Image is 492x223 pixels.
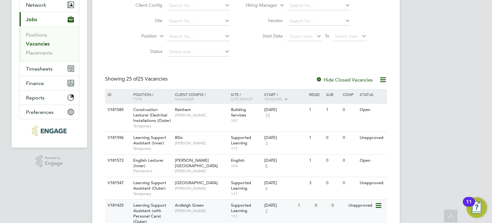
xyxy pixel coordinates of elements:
[126,48,162,54] label: Status
[231,96,253,101] span: Site Group
[26,95,45,101] span: Reports
[324,132,341,144] div: 0
[106,177,128,189] div: V181547
[45,161,63,166] span: Engage
[241,2,277,9] label: Hiring Manager
[358,132,386,144] div: Unapproved
[26,32,47,38] a: Positions
[126,18,162,23] label: Site
[264,180,306,186] div: [DATE]
[330,200,347,211] div: 0
[20,105,79,119] button: Preferences
[167,32,230,41] input: Search for...
[19,126,79,136] a: Go to home page
[296,200,313,211] div: 1
[264,163,268,169] span: 8
[231,163,261,168] span: 104
[231,107,246,118] span: Building Services
[20,26,79,61] div: Jobs
[287,17,350,26] input: Search for...
[231,202,251,213] span: Supported Learning
[133,191,172,196] span: Temporary
[335,33,358,39] span: Select date
[133,180,166,191] span: Learning Support Assistant (Outer)
[105,76,169,82] div: Showing
[167,17,230,26] input: Search for...
[264,107,306,113] div: [DATE]
[26,41,50,47] a: Vacancies
[20,12,79,26] button: Jobs
[264,158,306,163] div: [DATE]
[307,177,324,189] div: 3
[358,177,386,189] div: Unapproved
[175,107,191,112] span: Rainham
[358,155,386,167] div: Open
[167,1,230,10] input: Search for...
[341,89,358,100] div: Conf
[26,80,44,86] span: Finance
[264,208,268,214] span: 2
[106,200,128,211] div: V181425
[323,32,331,40] span: To
[264,113,271,118] span: 14
[26,16,37,22] span: Jobs
[175,158,218,168] span: [PERSON_NAME][GEOGRAPHIC_DATA]
[20,62,79,76] button: Timesheets
[231,158,244,163] span: English
[231,191,261,196] span: 117
[264,135,306,141] div: [DATE]
[287,1,350,10] input: Search for...
[20,90,79,105] button: Reports
[307,132,324,144] div: 1
[263,89,307,105] div: Start /
[175,113,228,118] span: [PERSON_NAME]
[26,66,53,72] span: Timesheets
[120,33,157,39] label: Position
[313,200,330,211] div: 0
[231,214,261,219] span: 117
[175,208,228,213] span: [PERSON_NAME]
[126,76,168,82] span: 25 Vacancies
[175,180,218,185] span: [GEOGRAPHIC_DATA]
[36,155,63,167] a: Powered byEngage
[133,107,171,123] span: Construction Lecturer Electrical Installations (Outer)
[324,155,341,167] div: 0
[231,180,251,191] span: Supported Learning
[466,202,472,210] div: 11
[358,104,386,116] div: Open
[231,135,251,146] span: Supported Learning
[175,135,183,140] span: BSix
[26,109,53,115] span: Preferences
[324,89,341,100] div: Sub
[20,76,79,90] button: Finance
[324,177,341,189] div: 0
[264,141,268,146] span: 3
[106,155,128,167] div: V181572
[128,89,173,104] div: Position /
[347,200,375,211] div: Unapproved
[133,168,172,174] span: Permanent
[126,2,162,8] label: Client Config
[341,177,358,189] div: 0
[133,146,172,151] span: Temporary
[264,203,295,208] div: [DATE]
[231,146,261,151] span: 117
[307,155,324,167] div: 1
[106,89,128,100] div: ID
[173,89,229,104] div: Client Config /
[106,104,128,116] div: V181585
[341,132,358,144] div: 0
[264,186,268,191] span: 4
[106,132,128,144] div: V181596
[290,33,313,39] span: Select date
[341,104,358,116] div: 0
[175,141,228,146] span: [PERSON_NAME]
[264,96,282,101] span: Vendors
[316,77,373,83] label: Hide Closed Vacancies
[307,89,324,100] div: Reqd
[32,126,66,136] img: morganhunt-logo-retina.png
[167,47,230,56] input: Select one
[341,155,358,167] div: 0
[175,96,194,101] span: Manager
[231,118,261,123] span: 107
